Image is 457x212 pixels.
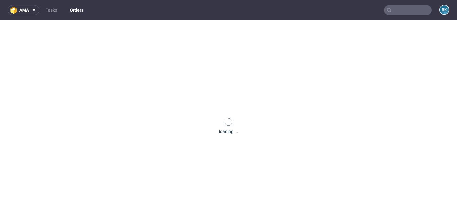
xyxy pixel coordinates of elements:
button: ama [8,5,39,15]
figcaption: BK [440,5,449,14]
div: loading ... [219,128,238,135]
img: logo [10,7,19,14]
a: Tasks [42,5,61,15]
span: ama [19,8,29,12]
a: Orders [66,5,87,15]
